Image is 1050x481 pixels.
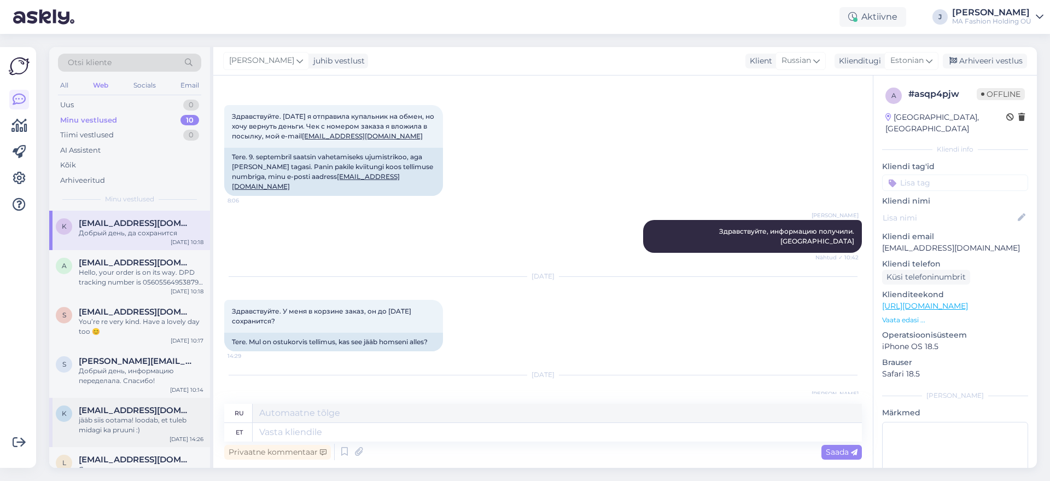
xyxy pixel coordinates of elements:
p: [EMAIL_ADDRESS][DOMAIN_NAME] [882,242,1028,254]
span: [PERSON_NAME] [812,211,859,219]
p: Klienditeekond [882,289,1028,300]
div: Добрый день, информацию переделала. Спасибо! [79,366,203,386]
p: Kliendi tag'id [882,161,1028,172]
span: Offline [977,88,1025,100]
div: juhib vestlust [309,55,365,67]
div: Privaatne kommentaar [224,445,331,460]
p: Safari 18.5 [882,368,1028,380]
div: Email [178,78,201,92]
div: jääb siis ootama! loodab, et tuleb midagi ka pruuni :) [79,415,203,435]
div: Добрый день, да сохранится [79,228,203,238]
div: Küsi telefoninumbrit [882,270,970,285]
span: Svetlana.satskova@mail.ru [79,356,192,366]
div: Tere. Mul on ostukorvis tellimus, kas see jääb homseni alles? [224,333,443,351]
div: 0 [183,100,199,111]
span: k [62,222,67,230]
span: Здравствуйте. [DATE] я отправила купальник на обмен, но хочу вернуть деньги. Чек с номером заказа... [232,112,436,140]
input: Lisa nimi [883,212,1016,224]
div: Web [91,78,110,92]
div: [DATE] 14:26 [170,435,203,443]
div: You’re re very kind. Have a lovely day too 😊 [79,317,203,337]
div: et [236,423,243,442]
span: kadrysaal@gmail.com [79,405,192,415]
p: Kliendi email [882,231,1028,242]
div: Klient [745,55,772,67]
div: Minu vestlused [60,115,117,126]
a: [EMAIL_ADDRESS][DOMAIN_NAME] [302,132,423,140]
span: 8:06 [227,196,269,205]
span: kortan64@bk.ru [79,218,192,228]
div: [DATE] [224,271,862,281]
div: MA Fashion Holding OÜ [952,17,1031,26]
span: a [62,262,67,270]
p: Märkmed [882,407,1028,419]
div: All [58,78,71,92]
div: ru [235,404,244,422]
span: Здравствуйте, информацию получили. [GEOGRAPHIC_DATA] [719,227,856,245]
div: Kõik [60,160,76,171]
span: S [62,360,66,368]
div: [DATE] 10:18 [171,287,203,295]
span: 14:29 [227,352,269,360]
div: J [932,9,948,25]
div: Hello, your order is on its way. DPD tracking number is 05605564953879. ETA is [DATE] [79,268,203,287]
div: Uus [60,100,74,111]
a: [URL][DOMAIN_NAME] [882,301,968,311]
span: Estonian [890,55,924,67]
div: [DATE] 10:18 [171,238,203,246]
div: Klienditugi [835,55,881,67]
input: Lisa tag [882,175,1028,191]
span: st.stoykova@gmail.com [79,307,192,317]
img: Askly Logo [9,56,30,77]
div: Tere. 9. septembril saatsin vahetamiseks ujumistrikoo, aga [PERSON_NAME] tagasi. Panin pakile kvi... [224,148,443,196]
p: Vaata edasi ... [882,315,1028,325]
div: AI Assistent [60,145,101,156]
span: [PERSON_NAME] [812,390,859,398]
span: aga.oller@gmail.com [79,258,192,268]
div: Aktiivne [839,7,906,27]
div: [PERSON_NAME] [882,391,1028,401]
p: Brauser [882,357,1028,368]
a: [PERSON_NAME]MA Fashion Holding OÜ [952,8,1043,26]
span: Здравствуйте. У меня в корзине заказ, он до [DATE] сохранится? [232,307,413,325]
span: Nähtud ✓ 10:42 [815,253,859,262]
p: Operatsioonisüsteem [882,329,1028,341]
span: Saada [826,447,857,457]
p: iPhone OS 18.5 [882,341,1028,352]
span: l [62,459,66,467]
p: Kliendi telefon [882,258,1028,270]
div: 10 [180,115,199,126]
div: [DATE] [224,370,862,380]
div: Socials [131,78,158,92]
span: [PERSON_NAME] [229,55,294,67]
span: ldtalli@inbox.lv [79,455,192,465]
div: Kliendi info [882,144,1028,154]
div: Arhiveeritud [60,175,105,186]
div: Arhiveeri vestlus [943,54,1027,68]
div: [PERSON_NAME] [952,8,1031,17]
span: a [891,91,896,100]
span: Minu vestlused [105,194,154,204]
div: 0 [183,130,199,141]
div: [GEOGRAPHIC_DATA], [GEOGRAPHIC_DATA] [885,112,1006,135]
p: Kliendi nimi [882,195,1028,207]
span: k [62,409,67,418]
span: s [62,311,66,319]
span: Otsi kliente [68,57,112,68]
div: # asqp4pjw [908,88,977,101]
div: [DATE] 10:14 [170,386,203,394]
span: Russian [781,55,811,67]
div: [DATE] 10:17 [171,337,203,345]
div: Tiimi vestlused [60,130,114,141]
